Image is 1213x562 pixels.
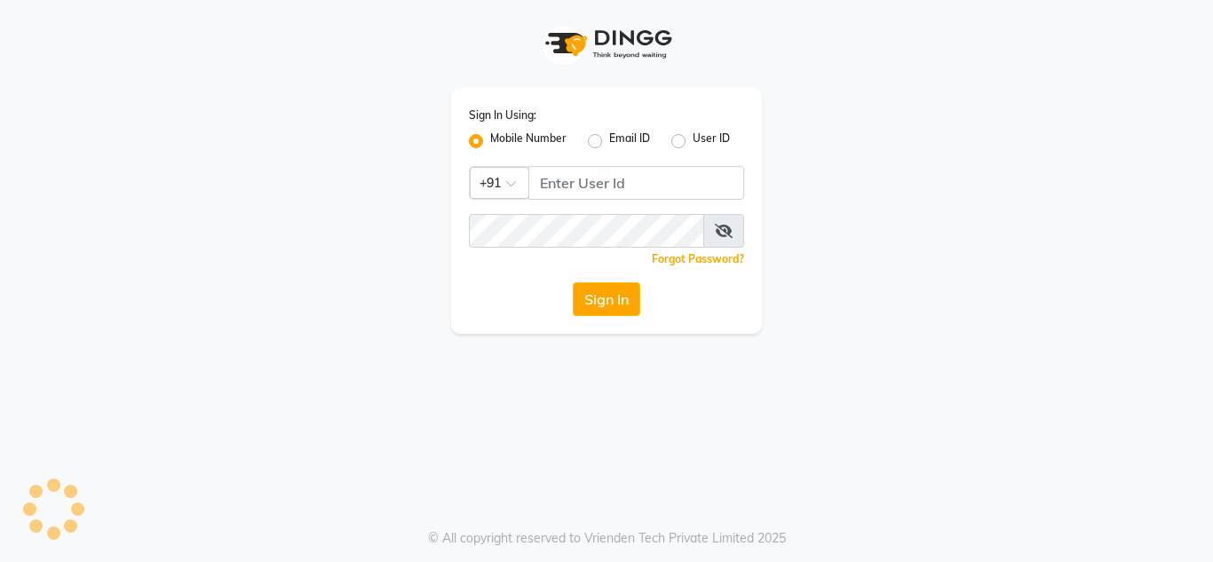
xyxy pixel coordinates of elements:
[469,107,536,123] label: Sign In Using:
[652,252,744,265] a: Forgot Password?
[490,131,567,152] label: Mobile Number
[693,131,730,152] label: User ID
[469,214,704,248] input: Username
[573,282,640,316] button: Sign In
[528,166,744,200] input: Username
[535,18,678,70] img: logo1.svg
[609,131,650,152] label: Email ID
